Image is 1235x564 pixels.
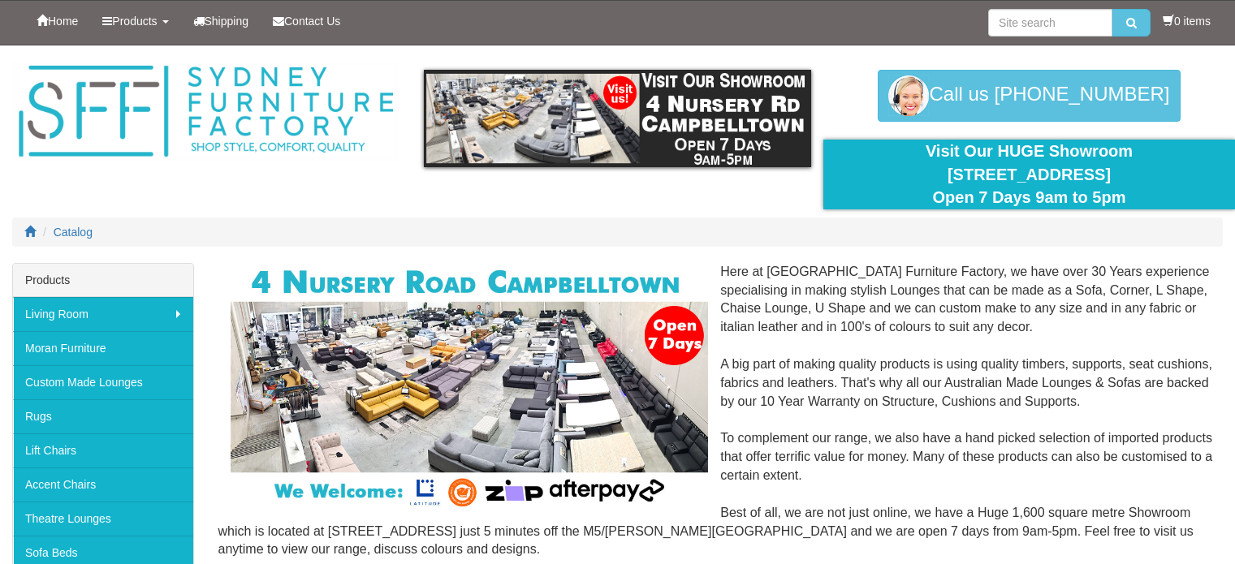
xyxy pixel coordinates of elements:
input: Site search [988,9,1112,37]
a: Lift Chairs [13,433,193,467]
a: Products [90,1,180,41]
a: Moran Furniture [13,331,193,365]
a: Catalog [54,226,93,239]
a: Custom Made Lounges [13,365,193,399]
span: Products [112,15,157,28]
a: Rugs [13,399,193,433]
img: Corner Modular Lounges [231,263,709,511]
a: Theatre Lounges [13,502,193,536]
a: Shipping [181,1,261,41]
li: 0 items [1163,13,1211,29]
a: Contact Us [261,1,352,41]
span: Contact Us [284,15,340,28]
span: Shipping [205,15,249,28]
div: Visit Our HUGE Showroom [STREET_ADDRESS] Open 7 Days 9am to 5pm [836,140,1223,209]
img: Sydney Furniture Factory [12,62,399,161]
img: showroom.gif [424,70,811,167]
a: Living Room [13,297,193,331]
a: Home [24,1,90,41]
a: Accent Chairs [13,467,193,502]
span: Home [48,15,78,28]
div: Products [13,264,193,297]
